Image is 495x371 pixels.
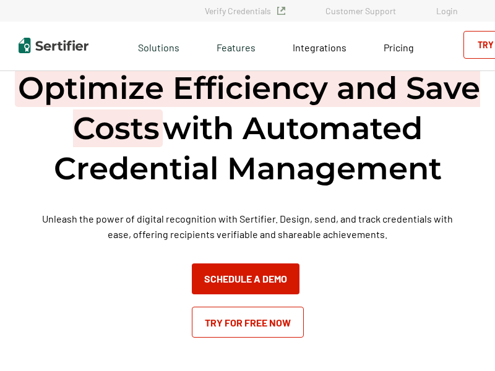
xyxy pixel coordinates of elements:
img: Verified [277,7,285,15]
a: Login [436,6,458,16]
a: Customer Support [325,6,396,16]
h1: with Automated Credential Management [10,68,485,189]
a: Integrations [293,38,346,54]
p: Unleash the power of digital recognition with Sertifier. Design, send, and track credentials with... [33,211,461,242]
img: Sertifier | Digital Credentialing Platform [19,38,88,53]
span: Integrations [293,41,346,53]
a: Verify Credentials [205,6,285,16]
a: Pricing [384,38,414,54]
span: Features [217,38,256,54]
span: Solutions [138,38,179,54]
a: Try for Free Now [192,307,304,338]
span: Pricing [384,41,414,53]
